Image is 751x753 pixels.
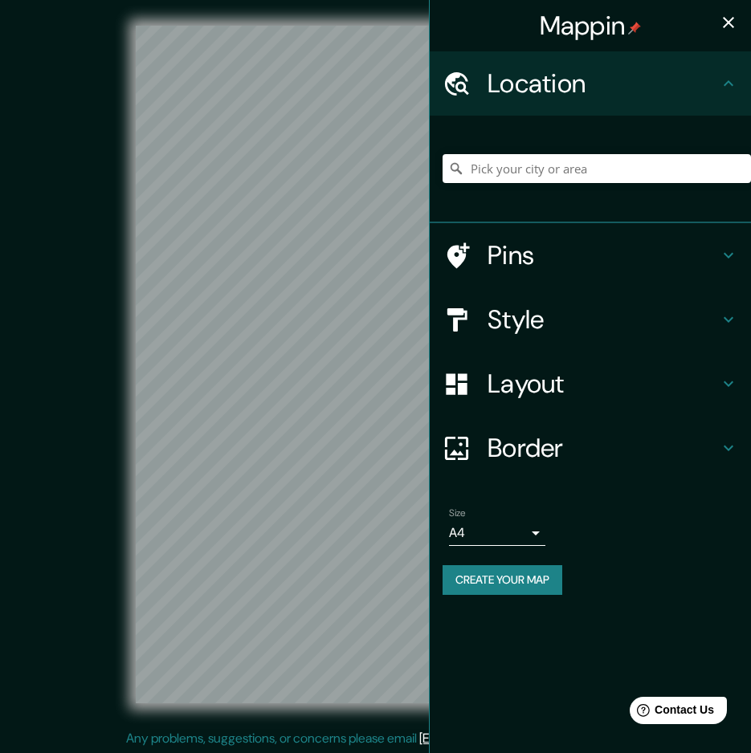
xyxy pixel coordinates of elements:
[449,507,466,520] label: Size
[430,416,751,480] div: Border
[430,223,751,287] div: Pins
[488,368,719,400] h4: Layout
[126,729,620,748] p: Any problems, suggestions, or concerns please email .
[430,287,751,352] div: Style
[488,239,719,271] h4: Pins
[608,690,733,735] iframe: Help widget launcher
[628,22,641,35] img: pin-icon.png
[540,10,642,42] h4: Mappin
[443,565,562,595] button: Create your map
[430,51,751,116] div: Location
[430,352,751,416] div: Layout
[419,730,618,747] a: [EMAIL_ADDRESS][DOMAIN_NAME]
[488,303,719,336] h4: Style
[449,520,545,546] div: A4
[443,154,751,183] input: Pick your city or area
[136,26,615,703] canvas: Map
[488,432,719,464] h4: Border
[488,67,719,100] h4: Location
